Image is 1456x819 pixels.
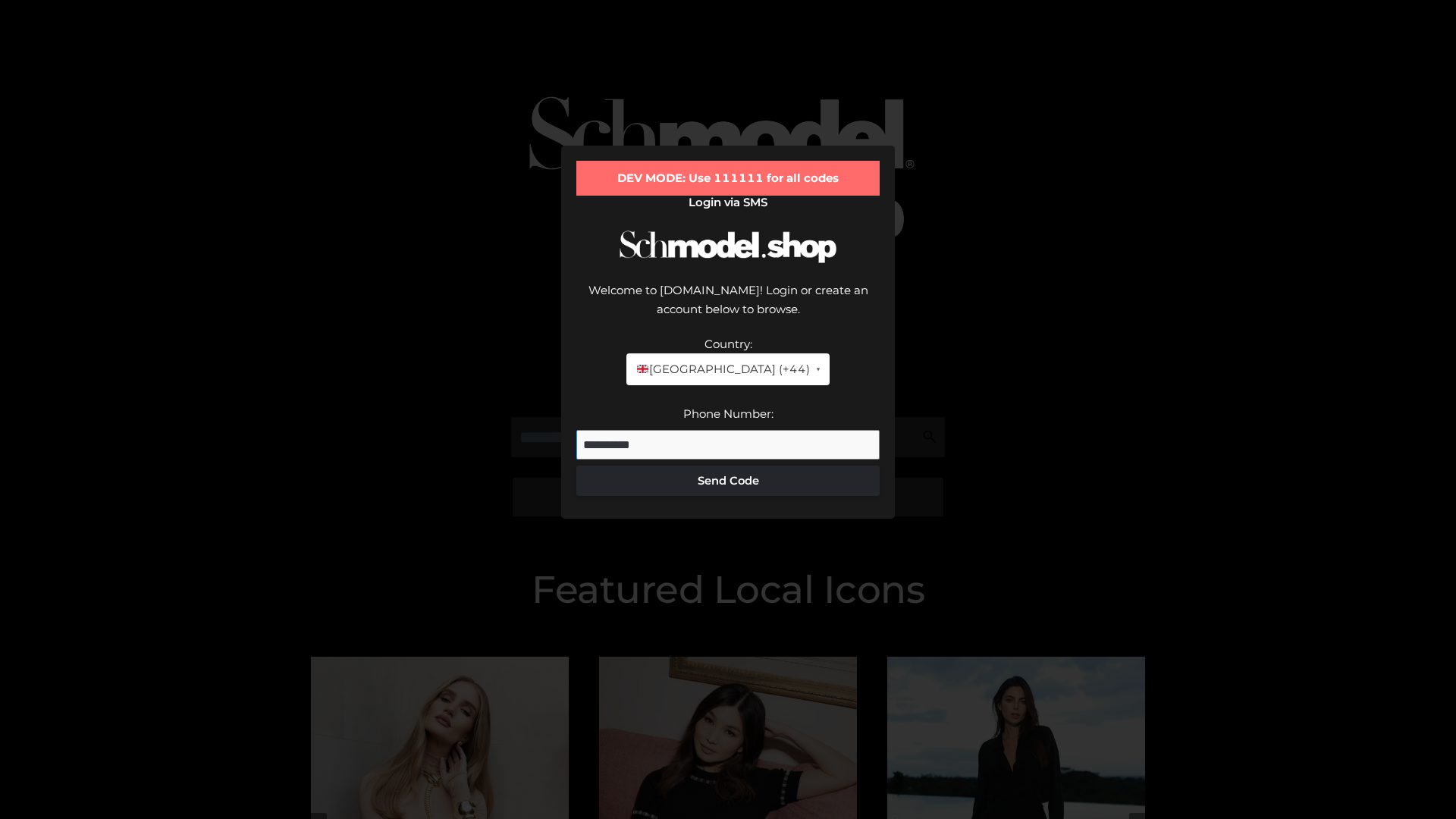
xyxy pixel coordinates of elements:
[576,196,880,209] h2: Login via SMS
[576,466,880,496] button: Send Code
[704,337,752,351] label: Country:
[576,161,880,196] div: DEV MODE: Use 111111 for all codes
[576,281,880,334] div: Welcome to [DOMAIN_NAME]! Login or create an account below to browse.
[637,363,648,375] img: 🇬🇧
[635,359,809,379] span: [GEOGRAPHIC_DATA] (+44)
[614,217,842,277] img: Schmodel Logo
[683,406,773,421] label: Phone Number:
